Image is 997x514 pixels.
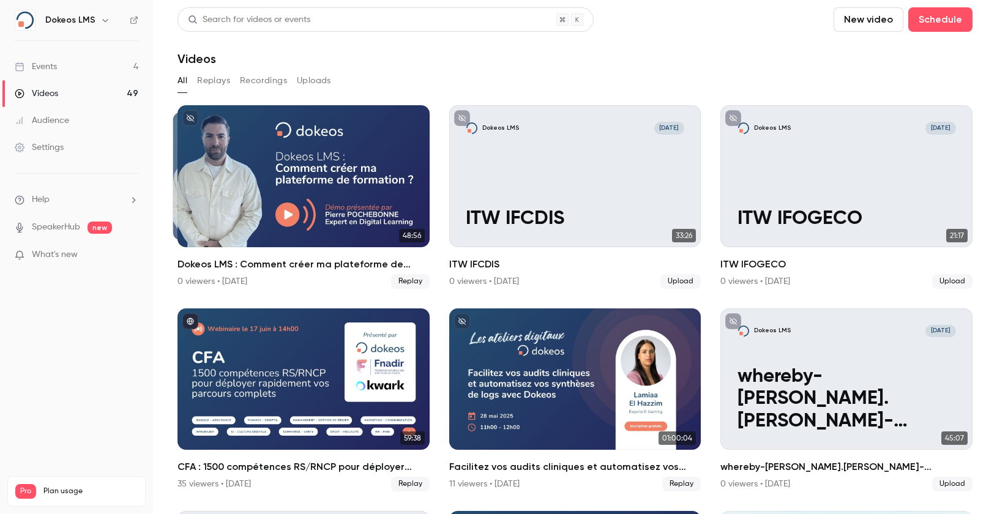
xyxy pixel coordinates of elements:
[182,313,198,329] button: published
[466,122,478,134] img: ITW IFCDIS
[737,208,956,231] p: ITW IFOGECO
[925,325,956,337] span: [DATE]
[737,366,956,433] p: whereby-[PERSON_NAME].[PERSON_NAME]-[DATE]-1505-CET
[177,105,430,289] a: 48:5648:56Dokeos LMS : Comment créer ma plateforme de formation ?0 viewers • [DATE]Replay
[32,248,78,261] span: What's new
[932,274,973,289] span: Upload
[932,477,973,491] span: Upload
[725,313,741,329] button: unpublished
[737,122,750,134] img: ITW IFOGECO
[15,484,36,499] span: Pro
[725,110,741,126] button: unpublished
[188,13,310,26] div: Search for videos or events
[672,229,696,242] span: 33:26
[15,193,138,206] li: help-dropdown-opener
[449,460,701,474] h2: Facilitez vos audits cliniques et automatisez vos synthèses de logs avec Dokeos
[941,431,968,445] span: 45:07
[946,229,968,242] span: 21:17
[391,477,430,491] span: Replay
[177,7,973,507] section: Videos
[88,222,112,234] span: new
[720,275,790,288] div: 0 viewers • [DATE]
[177,51,216,66] h1: Videos
[177,257,430,272] h2: Dokeos LMS : Comment créer ma plateforme de formation ?
[754,124,791,133] p: Dokeos LMS
[177,275,247,288] div: 0 viewers • [DATE]
[720,105,973,289] a: ITW IFOGECODokeos LMS[DATE]ITW IFOGECO21:17ITW IFOGECO0 viewers • [DATE]Upload
[449,478,520,490] div: 11 viewers • [DATE]
[177,478,251,490] div: 35 viewers • [DATE]
[15,88,58,100] div: Videos
[654,122,685,134] span: [DATE]
[834,7,903,32] button: New video
[124,250,138,261] iframe: Noticeable Trigger
[32,193,50,206] span: Help
[15,10,35,30] img: Dokeos LMS
[15,141,64,154] div: Settings
[399,229,425,242] span: 48:56
[449,308,701,492] li: Facilitez vos audits cliniques et automatisez vos synthèses de logs avec Dokeos
[908,7,973,32] button: Schedule
[15,61,57,73] div: Events
[720,308,973,492] li: whereby-vasileos.beck-18-Dec-2024-1505-CET
[454,313,470,329] button: unpublished
[32,221,80,234] a: SpeakerHub
[454,110,470,126] button: unpublished
[240,71,287,91] button: Recordings
[466,208,684,231] p: ITW IFCDIS
[197,71,230,91] button: Replays
[177,71,187,91] button: All
[177,308,430,492] li: CFA : 1500 compétences RS/RNCP pour déployer rapidement vos parcours complets
[449,257,701,272] h2: ITW IFCDIS
[449,275,519,288] div: 0 viewers • [DATE]
[449,105,701,289] a: ITW IFCDISDokeos LMS[DATE]ITW IFCDIS33:26ITW IFCDIS0 viewers • [DATE]Upload
[720,257,973,272] h2: ITW IFOGECO
[754,327,791,335] p: Dokeos LMS
[720,460,973,474] h2: whereby-[PERSON_NAME].[PERSON_NAME]-[DATE]-1505-CET
[659,431,696,445] span: 01:00:04
[182,110,198,126] button: unpublished
[482,124,519,133] p: Dokeos LMS
[43,486,138,496] span: Plan usage
[400,431,425,445] span: 59:38
[45,14,95,26] h6: Dokeos LMS
[297,71,331,91] button: Uploads
[177,308,430,492] a: 59:38CFA : 1500 compétences RS/RNCP pour déployer rapidement vos parcours complets35 viewers • [D...
[449,105,701,289] li: ITW IFCDIS
[15,114,69,127] div: Audience
[737,325,750,337] img: whereby-vasileos.beck-18-Dec-2024-1505-CET
[177,460,430,474] h2: CFA : 1500 compétences RS/RNCP pour déployer rapidement vos parcours complets
[660,274,701,289] span: Upload
[720,308,973,492] a: whereby-vasileos.beck-18-Dec-2024-1505-CETDokeos LMS[DATE]whereby-[PERSON_NAME].[PERSON_NAME]-[DA...
[391,274,430,289] span: Replay
[177,105,430,289] li: Dokeos LMS : Comment créer ma plateforme de formation ?
[925,122,956,134] span: [DATE]
[449,308,701,492] a: 01:00:04Facilitez vos audits cliniques et automatisez vos synthèses de logs avec Dokeos11 viewers...
[720,478,790,490] div: 0 viewers • [DATE]
[720,105,973,289] li: ITW IFOGECO
[662,477,701,491] span: Replay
